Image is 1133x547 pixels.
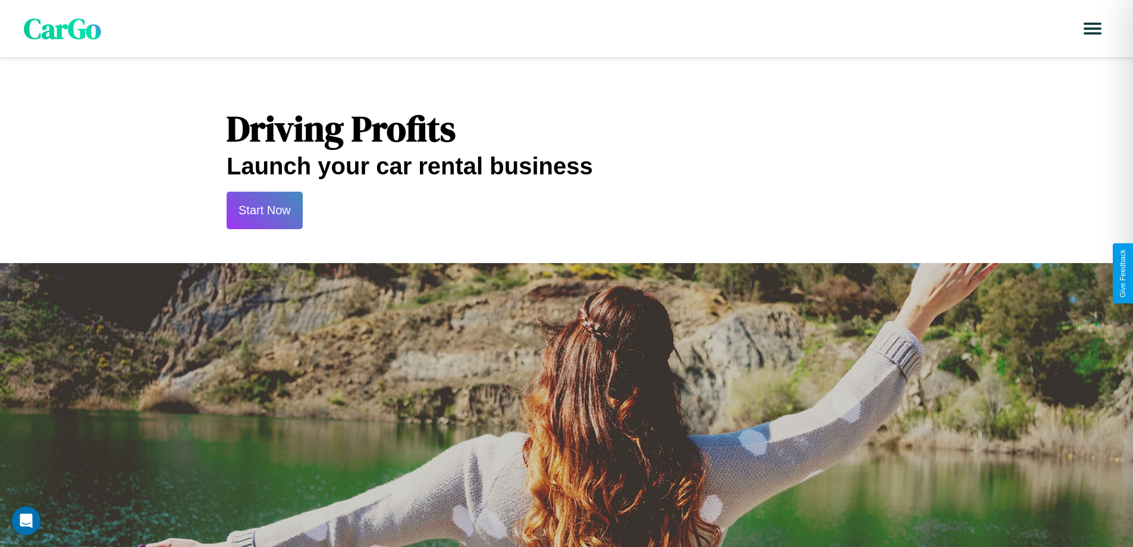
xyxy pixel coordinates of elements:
[12,507,40,535] div: Open Intercom Messenger
[227,104,906,153] h1: Driving Profits
[227,192,303,229] button: Start Now
[24,9,101,48] span: CarGo
[227,153,906,180] h2: Launch your car rental business
[1076,12,1109,45] button: Open menu
[1119,249,1127,298] div: Give Feedback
